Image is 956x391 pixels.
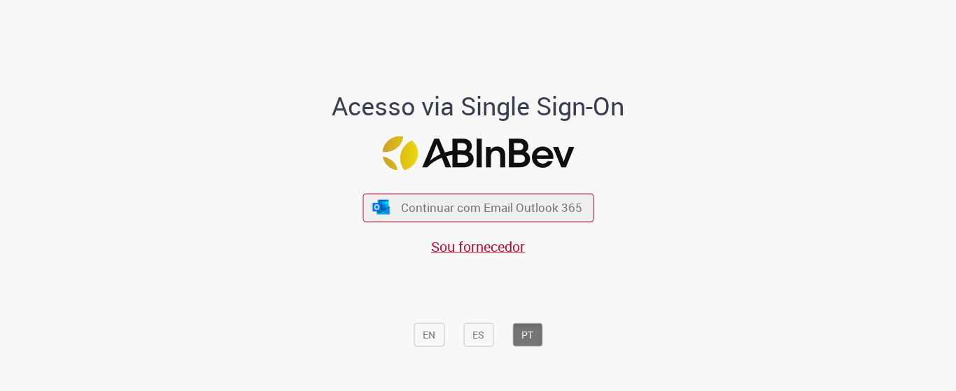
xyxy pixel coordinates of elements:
button: ES [463,322,493,346]
span: Continuar com Email Outlook 365 [401,199,582,215]
button: ícone Azure/Microsoft 360 Continuar com Email Outlook 365 [363,193,593,222]
button: PT [512,322,542,346]
button: EN [414,322,444,346]
h1: Acesso via Single Sign-On [284,92,673,120]
img: Logo ABInBev [382,136,574,171]
img: ícone Azure/Microsoft 360 [372,200,391,215]
a: Sou fornecedor [431,236,525,255]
